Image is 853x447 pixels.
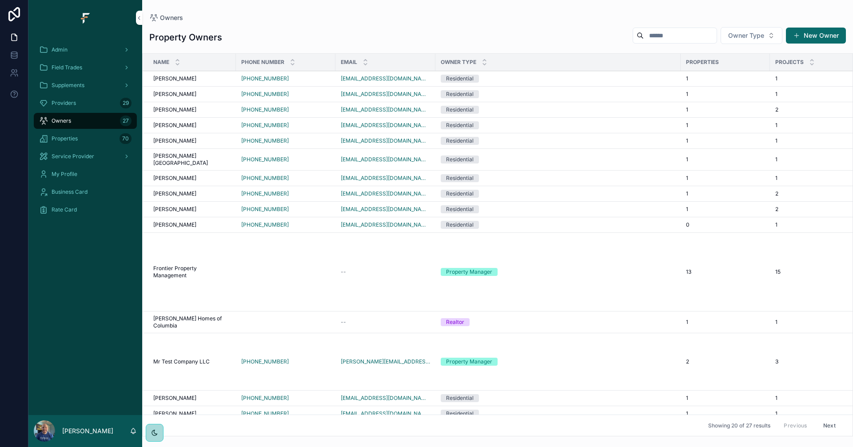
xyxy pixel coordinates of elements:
[241,395,289,402] a: [PHONE_NUMBER]
[241,156,289,163] a: [PHONE_NUMBER]
[441,75,675,83] a: Residential
[686,319,765,326] a: 1
[686,395,688,402] span: 1
[153,395,231,402] a: [PERSON_NAME]
[686,358,689,365] span: 2
[686,190,688,197] span: 1
[241,190,289,197] a: [PHONE_NUMBER]
[153,315,231,329] a: [PERSON_NAME] Homes of Columbia
[775,75,777,82] span: 1
[441,268,675,276] a: Property Manager
[686,268,765,275] a: 13
[341,268,346,275] span: --
[341,319,430,326] a: --
[341,156,430,163] a: [EMAIL_ADDRESS][DOMAIN_NAME]
[153,190,231,197] a: [PERSON_NAME]
[775,268,781,275] span: 15
[686,137,765,144] a: 1
[34,184,137,200] a: Business Card
[686,395,765,402] a: 1
[775,395,777,402] span: 1
[686,410,765,417] a: 1
[775,206,778,213] span: 2
[241,206,289,213] a: [PHONE_NUMBER]
[686,175,688,182] span: 1
[153,137,231,144] a: [PERSON_NAME]
[441,410,675,418] a: Residential
[446,205,474,213] div: Residential
[153,175,231,182] a: [PERSON_NAME]
[149,31,222,44] h1: Property Owners
[441,190,675,198] a: Residential
[441,121,675,129] a: Residential
[34,95,137,111] a: Providers29
[52,100,76,107] span: Providers
[686,221,690,228] span: 0
[241,221,330,228] a: [PHONE_NUMBER]
[775,122,777,129] span: 1
[153,206,196,213] span: [PERSON_NAME]
[241,75,289,82] a: [PHONE_NUMBER]
[686,91,765,98] a: 1
[241,122,289,129] a: [PHONE_NUMBER]
[686,156,765,163] a: 1
[446,318,464,326] div: Realtor
[341,206,430,213] a: [EMAIL_ADDRESS][DOMAIN_NAME]
[775,358,778,365] span: 3
[686,59,719,66] span: Properties
[153,91,231,98] a: [PERSON_NAME]
[686,137,688,144] span: 1
[775,106,778,113] span: 2
[686,206,688,213] span: 1
[241,156,330,163] a: [PHONE_NUMBER]
[241,175,330,182] a: [PHONE_NUMBER]
[153,358,231,365] a: Mr Test Company LLC
[775,91,777,98] span: 1
[34,166,137,182] a: My Profile
[153,190,196,197] span: [PERSON_NAME]
[153,410,196,417] span: [PERSON_NAME]
[241,122,330,129] a: [PHONE_NUMBER]
[52,188,88,196] span: Business Card
[686,122,765,129] a: 1
[441,221,675,229] a: Residential
[775,175,777,182] span: 1
[241,206,330,213] a: [PHONE_NUMBER]
[241,175,289,182] a: [PHONE_NUMBER]
[341,175,430,182] a: [EMAIL_ADDRESS][DOMAIN_NAME]
[153,410,231,417] a: [PERSON_NAME]
[686,175,765,182] a: 1
[241,395,330,402] a: [PHONE_NUMBER]
[786,28,846,44] button: New Owner
[149,13,183,22] a: Owners
[160,13,183,22] span: Owners
[241,106,289,113] a: [PHONE_NUMBER]
[241,358,330,365] a: [PHONE_NUMBER]
[241,221,289,228] a: [PHONE_NUMBER]
[341,75,430,82] a: [EMAIL_ADDRESS][DOMAIN_NAME]
[446,410,474,418] div: Residential
[446,190,474,198] div: Residential
[341,122,430,129] a: [EMAIL_ADDRESS][DOMAIN_NAME]
[686,358,765,365] a: 2
[341,410,430,417] a: [EMAIL_ADDRESS][DOMAIN_NAME]
[153,75,231,82] a: [PERSON_NAME]
[686,319,688,326] span: 1
[52,153,94,160] span: Service Provider
[775,137,777,144] span: 1
[153,152,231,167] a: [PERSON_NAME][GEOGRAPHIC_DATA]
[441,394,675,402] a: Residential
[153,75,196,82] span: [PERSON_NAME]
[775,221,777,228] span: 1
[241,137,330,144] a: [PHONE_NUMBER]
[34,77,137,93] a: Supplements
[52,82,84,89] span: Supplements
[686,410,688,417] span: 1
[775,190,778,197] span: 2
[446,90,474,98] div: Residential
[241,190,330,197] a: [PHONE_NUMBER]
[28,36,142,229] div: scrollable content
